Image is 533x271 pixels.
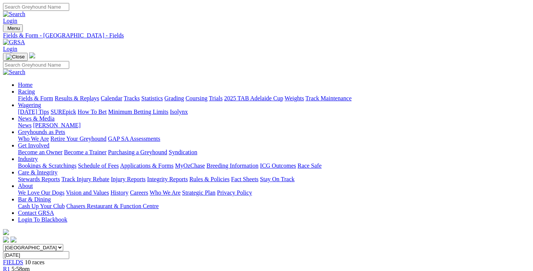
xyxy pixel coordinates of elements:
[18,95,530,102] div: Racing
[29,52,35,58] img: logo-grsa-white.png
[18,196,51,203] a: Bar & Dining
[141,95,163,101] a: Statistics
[3,237,9,243] img: facebook.svg
[3,18,17,24] a: Login
[3,259,23,265] a: FIELDS
[18,122,530,129] div: News & Media
[18,115,55,122] a: News & Media
[18,95,53,101] a: Fields & Form
[18,176,530,183] div: Care & Integrity
[3,251,69,259] input: Select date
[209,95,223,101] a: Trials
[206,162,258,169] a: Breeding Information
[175,162,205,169] a: MyOzChase
[3,32,530,39] a: Fields & Form - [GEOGRAPHIC_DATA] - Fields
[18,176,60,182] a: Stewards Reports
[18,203,530,210] div: Bar & Dining
[6,54,25,60] img: Close
[3,61,69,69] input: Search
[111,176,145,182] a: Injury Reports
[18,102,41,108] a: Wagering
[150,189,181,196] a: Who We Are
[18,142,49,149] a: Get Involved
[18,88,35,95] a: Racing
[189,176,230,182] a: Rules & Policies
[297,162,321,169] a: Race Safe
[7,25,20,31] span: Menu
[33,122,80,128] a: [PERSON_NAME]
[18,122,31,128] a: News
[3,24,23,32] button: Toggle navigation
[182,189,215,196] a: Strategic Plan
[18,162,530,169] div: Industry
[169,149,197,155] a: Syndication
[66,203,159,209] a: Chasers Restaurant & Function Centre
[18,156,38,162] a: Industry
[231,176,258,182] a: Fact Sheets
[18,189,530,196] div: About
[18,109,49,115] a: [DATE] Tips
[130,189,148,196] a: Careers
[78,109,107,115] a: How To Bet
[306,95,352,101] a: Track Maintenance
[66,189,109,196] a: Vision and Values
[50,135,107,142] a: Retire Your Greyhound
[165,95,184,101] a: Grading
[18,82,33,88] a: Home
[108,109,168,115] a: Minimum Betting Limits
[108,149,167,155] a: Purchasing a Greyhound
[3,46,17,52] a: Login
[18,183,33,189] a: About
[147,176,188,182] a: Integrity Reports
[170,109,188,115] a: Isolynx
[78,162,119,169] a: Schedule of Fees
[64,149,107,155] a: Become a Trainer
[18,203,65,209] a: Cash Up Your Club
[3,53,28,61] button: Toggle navigation
[3,39,25,46] img: GRSA
[260,162,296,169] a: ICG Outcomes
[110,189,128,196] a: History
[18,135,530,142] div: Greyhounds as Pets
[3,11,25,18] img: Search
[18,162,76,169] a: Bookings & Scratchings
[25,259,45,265] span: 10 races
[18,109,530,115] div: Wagering
[224,95,283,101] a: 2025 TAB Adelaide Cup
[55,95,99,101] a: Results & Replays
[124,95,140,101] a: Tracks
[61,176,109,182] a: Track Injury Rebate
[18,135,49,142] a: Who We Are
[285,95,304,101] a: Weights
[18,149,62,155] a: Become an Owner
[217,189,252,196] a: Privacy Policy
[186,95,208,101] a: Coursing
[18,149,530,156] div: Get Involved
[108,135,160,142] a: GAP SA Assessments
[3,69,25,76] img: Search
[18,129,65,135] a: Greyhounds as Pets
[18,216,67,223] a: Login To Blackbook
[50,109,76,115] a: SUREpick
[101,95,122,101] a: Calendar
[10,237,16,243] img: twitter.svg
[120,162,174,169] a: Applications & Forms
[18,210,54,216] a: Contact GRSA
[18,189,64,196] a: We Love Our Dogs
[18,169,58,176] a: Care & Integrity
[260,176,294,182] a: Stay On Track
[3,3,69,11] input: Search
[3,229,9,235] img: logo-grsa-white.png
